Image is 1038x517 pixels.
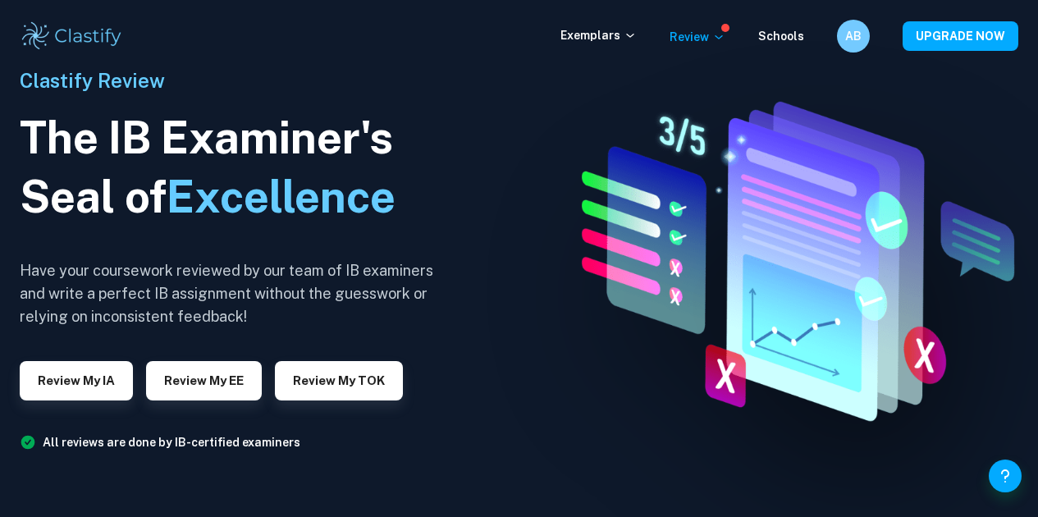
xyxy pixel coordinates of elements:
p: Exemplars [560,26,637,44]
img: Clastify logo [20,20,124,53]
button: Review my TOK [275,361,403,400]
h6: Clastify Review [20,66,446,95]
h1: The IB Examiner's Seal of [20,108,446,226]
button: Review my EE [146,361,262,400]
h6: AB [844,27,863,45]
span: Excellence [167,171,396,222]
p: Review [670,28,725,46]
img: IA Review hero [540,87,1038,431]
a: All reviews are done by IB-certified examiners [43,436,300,449]
button: AB [837,20,870,53]
a: Schools [758,30,804,43]
button: Help and Feedback [989,460,1022,492]
button: UPGRADE NOW [903,21,1018,51]
button: Review my IA [20,361,133,400]
h6: Have your coursework reviewed by our team of IB examiners and write a perfect IB assignment witho... [20,259,446,328]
